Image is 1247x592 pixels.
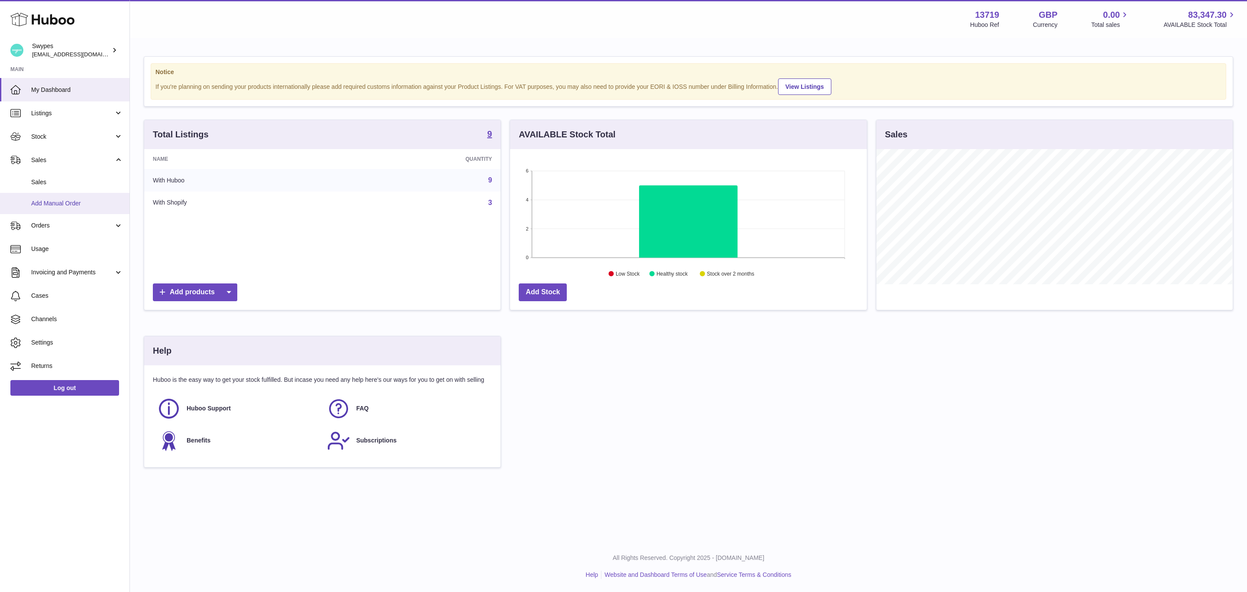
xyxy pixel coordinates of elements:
span: Settings [31,338,123,347]
h3: AVAILABLE Stock Total [519,129,615,140]
text: 6 [526,168,529,173]
text: 4 [526,197,529,202]
span: Sales [31,156,114,164]
text: 2 [526,226,529,231]
div: If you're planning on sending your products internationally please add required customs informati... [155,77,1221,95]
text: 0 [526,255,529,260]
h3: Help [153,345,171,357]
span: Orders [31,221,114,230]
a: 9 [487,130,492,140]
h3: Total Listings [153,129,209,140]
span: Invoicing and Payments [31,268,114,276]
h3: Sales [885,129,908,140]
a: 0.00 Total sales [1091,9,1130,29]
div: Huboo Ref [970,21,999,29]
strong: GBP [1039,9,1057,21]
strong: 13719 [975,9,999,21]
strong: 9 [487,130,492,138]
span: 83,347.30 [1188,9,1227,21]
a: 3 [488,199,492,206]
a: Log out [10,380,119,396]
td: With Huboo [144,169,336,192]
span: Stock [31,133,114,141]
span: [EMAIL_ADDRESS][DOMAIN_NAME] [32,51,127,58]
strong: Notice [155,68,1221,76]
a: Benefits [157,429,318,452]
a: Help [586,571,598,578]
a: Service Terms & Conditions [717,571,791,578]
span: AVAILABLE Stock Total [1163,21,1237,29]
a: Add products [153,283,237,301]
span: 0.00 [1103,9,1120,21]
span: Benefits [187,436,210,445]
a: FAQ [327,397,488,420]
td: With Shopify [144,192,336,214]
text: Healthy stock [657,271,688,277]
span: Usage [31,245,123,253]
span: FAQ [356,404,369,413]
span: Subscriptions [356,436,397,445]
p: Huboo is the easy way to get your stock fulfilled. But incase you need any help here's our ways f... [153,376,492,384]
span: Listings [31,109,114,117]
span: Total sales [1091,21,1130,29]
span: Returns [31,362,123,370]
a: Website and Dashboard Terms of Use [604,571,707,578]
text: Low Stock [616,271,640,277]
span: My Dashboard [31,86,123,94]
span: Add Manual Order [31,199,123,208]
a: Huboo Support [157,397,318,420]
a: 9 [488,176,492,184]
a: View Listings [778,78,831,95]
span: Huboo Support [187,404,231,413]
text: Stock over 2 months [707,271,754,277]
li: and [601,571,791,579]
div: Currency [1033,21,1058,29]
a: Subscriptions [327,429,488,452]
span: Sales [31,178,123,186]
div: Swypes [32,42,110,59]
a: Add Stock [519,283,567,301]
p: All Rights Reserved. Copyright 2025 - [DOMAIN_NAME] [137,554,1240,562]
span: Cases [31,292,123,300]
img: internalAdmin-13719@internal.huboo.com [10,44,23,57]
span: Channels [31,315,123,323]
a: 83,347.30 AVAILABLE Stock Total [1163,9,1237,29]
th: Quantity [336,149,501,169]
th: Name [144,149,336,169]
